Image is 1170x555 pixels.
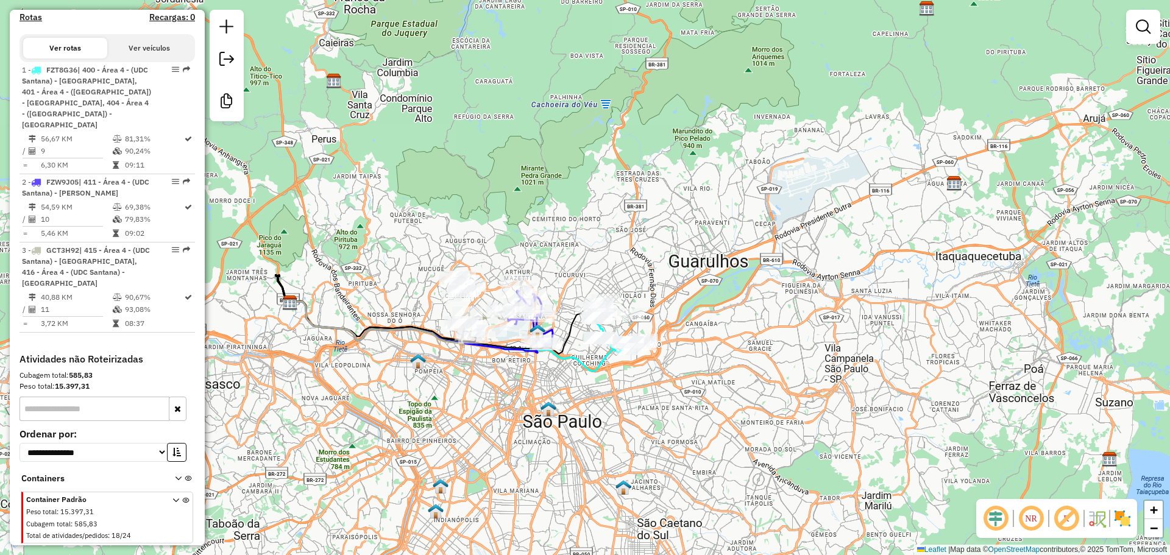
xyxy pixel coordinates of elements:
i: Total de Atividades [29,147,36,155]
div: Atividade não roteirizada - EDSON RODRIGUES DE S [477,325,507,337]
td: / [22,213,28,225]
span: 2 - [22,177,149,197]
i: % de utilização do peso [113,203,122,211]
span: 585,83 [74,520,97,528]
span: FZT8G36 [46,65,77,74]
div: Atividade não roteirizada - AMARO COMERCIAL E DISTRIBUIDORA DE BEBID [612,336,643,348]
img: CDD Mooca [615,479,631,495]
img: Fluxo de ruas [1087,509,1107,528]
div: Atividade não roteirizada - CARINHOSO SUPERMERCADO LTDA [582,312,612,324]
span: : [71,520,73,528]
i: Rota otimizada [185,203,192,211]
span: Peso total [26,507,57,516]
img: CDD Suzano [1102,451,1118,467]
td: 5,46 KM [40,227,112,239]
td: 3,72 KM [40,317,112,330]
div: Atividade não roteirizada - LEOMAR DARGAS DOCERI [500,275,531,287]
i: % de utilização da cubagem [113,306,122,313]
span: | 411 - Área 4 - (UDC Santana) - [PERSON_NAME] [22,177,149,197]
span: : [57,507,58,516]
button: Ver rotas [23,38,107,58]
i: Distância Total [29,203,36,211]
span: 15.397,31 [60,507,94,516]
td: 9 [40,145,112,157]
span: Ocultar NR [1016,504,1046,533]
div: Atividade não roteirizada - GENILTON LIMA DA SIL [583,302,614,314]
i: Rota otimizada [185,135,192,143]
h4: Recargas: 0 [149,12,195,23]
em: Rota exportada [183,246,190,253]
td: 56,67 KM [40,133,112,145]
div: Atividade não roteirizada - CARINHOSO SUPERMERCADO LTDA [581,312,612,324]
em: Opções [172,66,179,73]
div: Cubagem total: [19,370,195,381]
span: FZW9J05 [46,177,79,186]
a: Zoom out [1144,519,1163,537]
div: Atividade não roteirizada - VANEZA NUNES [591,294,622,306]
img: CDD Norte [326,73,342,89]
td: / [22,303,28,316]
strong: 15.397,31 [55,381,90,391]
a: Rotas [19,12,42,23]
div: Map data © contributors,© 2025 TomTom, Microsoft [914,545,1170,555]
td: = [22,317,28,330]
div: Atividade não roteirizada - RAIMUNDO NONATO LIMA [614,308,645,320]
div: Atividade não roteirizada - AKI ESPETOS BAR VILA [584,332,615,344]
div: Atividade não roteirizada - BAR E LANCHES AQUI E [575,302,606,314]
td: 08:37 [124,317,183,330]
button: Ver veículos [107,38,191,58]
div: Atividade não roteirizada - AKI ESPETOS BAR VILA [584,332,614,344]
a: Exibir filtros [1131,15,1155,39]
td: 54,59 KM [40,201,112,213]
span: 3 - [22,246,150,288]
div: Atividade não roteirizada - MARIA LUIZA BONIFACI [439,271,470,283]
span: : [108,531,110,540]
em: Rota exportada [183,178,190,185]
td: 93,08% [124,303,183,316]
span: 18/24 [112,531,131,540]
span: GCT3H92 [46,246,79,255]
img: CDD Guarulhos [946,175,962,191]
span: + [1150,502,1158,517]
h4: Lista de veículos [19,1,195,11]
div: Atividade não roteirizada - LALABEL HORTIFRUTI E [587,308,617,320]
span: Cubagem total [26,520,71,528]
i: % de utilização da cubagem [113,216,122,223]
i: Distância Total [29,294,36,301]
td: 09:02 [124,227,183,239]
td: 81,31% [124,133,183,145]
i: Total de Atividades [29,216,36,223]
a: Nova sessão e pesquisa [214,15,239,42]
img: CDD São Paulo [282,295,298,311]
img: 609 UDC Full Bras [541,401,556,417]
td: 90,24% [124,145,183,157]
i: Tempo total em rota [113,320,119,327]
div: Atividade não roteirizada - EMERSON ALVES DOS SANTOS [583,298,614,310]
button: Ordem crescente [167,443,186,462]
span: − [1150,520,1158,536]
a: Criar modelo [214,89,239,116]
img: 612 UDC Full JK [433,478,448,494]
span: Ocultar deslocamento [981,504,1010,533]
i: Tempo total em rota [113,230,119,237]
span: Total de atividades/pedidos [26,531,108,540]
img: CDI Guarulhos INT [919,1,935,16]
strong: 585,83 [69,370,93,380]
span: Containers [21,472,159,485]
div: Atividade não roteirizada - LUIZ MENDONCA [448,285,478,297]
span: Container Padrão [26,494,158,505]
a: Exportar sessão [214,47,239,74]
td: 90,67% [124,291,183,303]
img: 610 UDC Full Santana [530,323,545,339]
i: Total de Atividades [29,306,36,313]
span: | 415 - Área 4 - (UDC Santana) - [GEOGRAPHIC_DATA], 416 - Área 4 - (UDC Santana) - [GEOGRAPHIC_DATA] [22,246,150,288]
td: 11 [40,303,112,316]
a: Leaflet [917,545,946,554]
i: % de utilização do peso [113,294,122,301]
td: 10 [40,213,112,225]
i: Distância Total [29,135,36,143]
label: Ordenar por: [19,426,195,441]
a: OpenStreetMap [988,545,1040,554]
td: 69,38% [124,201,183,213]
